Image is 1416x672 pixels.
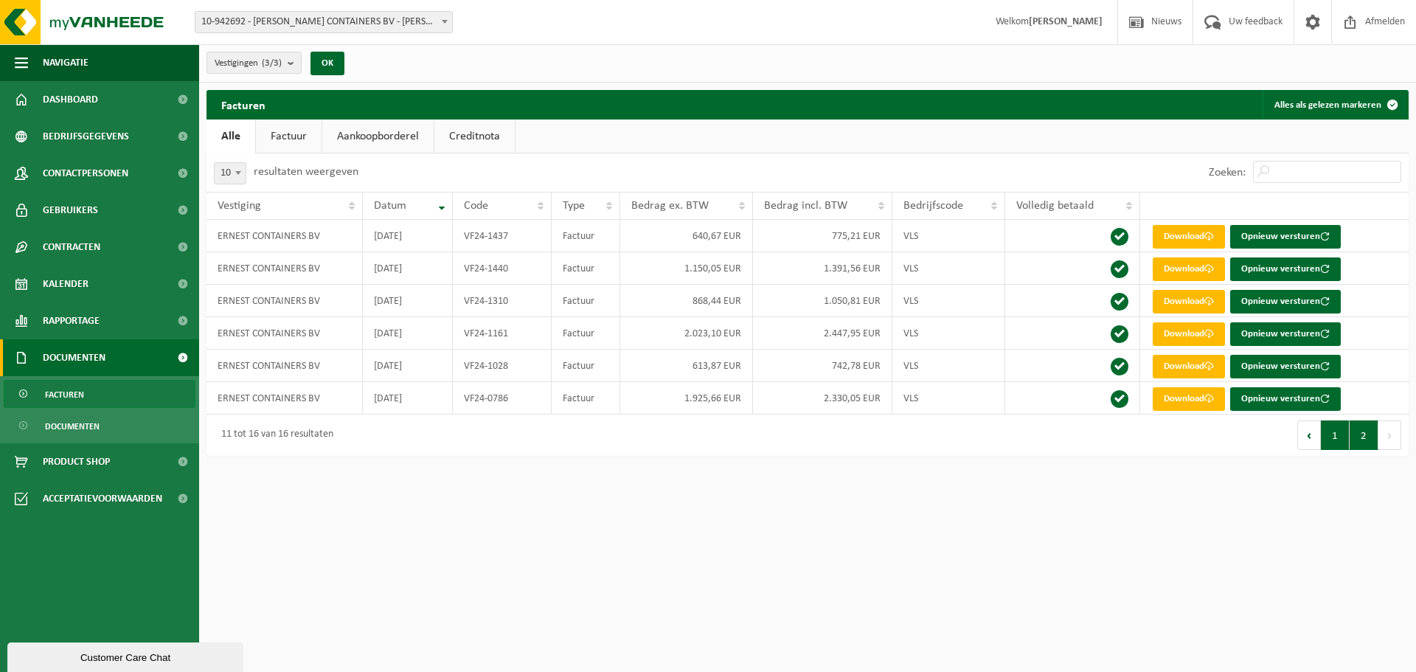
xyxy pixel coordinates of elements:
[256,119,322,153] a: Factuur
[892,317,1005,350] td: VLS
[453,317,552,350] td: VF24-1161
[1209,167,1246,179] label: Zoeken:
[620,252,753,285] td: 1.150,05 EUR
[552,350,620,382] td: Factuur
[363,317,452,350] td: [DATE]
[1153,322,1225,346] a: Download
[206,285,363,317] td: ERNEST CONTAINERS BV
[453,382,552,415] td: VF24-0786
[552,285,620,317] td: Factuur
[214,422,333,448] div: 11 tot 16 van 16 resultaten
[45,412,100,440] span: Documenten
[1230,355,1341,378] button: Opnieuw versturen
[631,200,709,212] span: Bedrag ex. BTW
[620,382,753,415] td: 1.925,66 EUR
[43,302,100,339] span: Rapportage
[453,220,552,252] td: VF24-1437
[1230,290,1341,314] button: Opnieuw versturen
[552,252,620,285] td: Factuur
[903,200,963,212] span: Bedrijfscode
[363,252,452,285] td: [DATE]
[206,252,363,285] td: ERNEST CONTAINERS BV
[1153,290,1225,314] a: Download
[215,163,246,184] span: 10
[1263,90,1407,119] button: Alles als gelezen markeren
[892,285,1005,317] td: VLS
[1029,16,1103,27] strong: [PERSON_NAME]
[363,285,452,317] td: [DATE]
[1378,420,1401,450] button: Next
[43,229,100,266] span: Contracten
[1230,387,1341,411] button: Opnieuw versturen
[322,119,434,153] a: Aankoopborderel
[43,266,88,302] span: Kalender
[215,52,282,75] span: Vestigingen
[7,640,246,672] iframe: chat widget
[310,52,344,75] button: OK
[620,220,753,252] td: 640,67 EUR
[453,252,552,285] td: VF24-1440
[753,220,893,252] td: 775,21 EUR
[43,81,98,118] span: Dashboard
[206,317,363,350] td: ERNEST CONTAINERS BV
[1153,387,1225,411] a: Download
[1230,257,1341,281] button: Opnieuw versturen
[434,119,515,153] a: Creditnota
[464,200,488,212] span: Code
[453,285,552,317] td: VF24-1310
[1350,420,1378,450] button: 2
[620,317,753,350] td: 2.023,10 EUR
[1230,225,1341,249] button: Opnieuw versturen
[206,52,302,74] button: Vestigingen(3/3)
[753,382,893,415] td: 2.330,05 EUR
[195,11,453,33] span: 10-942692 - ERNEST CONTAINERS BV - MOEN
[753,350,893,382] td: 742,78 EUR
[892,220,1005,252] td: VLS
[363,382,452,415] td: [DATE]
[1297,420,1321,450] button: Previous
[4,380,195,408] a: Facturen
[1153,257,1225,281] a: Download
[218,200,261,212] span: Vestiging
[764,200,847,212] span: Bedrag incl. BTW
[753,285,893,317] td: 1.050,81 EUR
[1153,225,1225,249] a: Download
[254,166,358,178] label: resultaten weergeven
[4,412,195,440] a: Documenten
[892,382,1005,415] td: VLS
[195,12,452,32] span: 10-942692 - ERNEST CONTAINERS BV - MOEN
[1016,200,1094,212] span: Volledig betaald
[43,155,128,192] span: Contactpersonen
[1321,420,1350,450] button: 1
[892,350,1005,382] td: VLS
[43,118,129,155] span: Bedrijfsgegevens
[206,382,363,415] td: ERNEST CONTAINERS BV
[552,382,620,415] td: Factuur
[1153,355,1225,378] a: Download
[43,480,162,517] span: Acceptatievoorwaarden
[363,220,452,252] td: [DATE]
[43,339,105,376] span: Documenten
[206,90,280,119] h2: Facturen
[43,192,98,229] span: Gebruikers
[363,350,452,382] td: [DATE]
[214,162,246,184] span: 10
[552,220,620,252] td: Factuur
[43,44,88,81] span: Navigatie
[892,252,1005,285] td: VLS
[206,350,363,382] td: ERNEST CONTAINERS BV
[1230,322,1341,346] button: Opnieuw versturen
[206,220,363,252] td: ERNEST CONTAINERS BV
[620,285,753,317] td: 868,44 EUR
[374,200,406,212] span: Datum
[753,317,893,350] td: 2.447,95 EUR
[45,381,84,409] span: Facturen
[563,200,585,212] span: Type
[262,58,282,68] count: (3/3)
[552,317,620,350] td: Factuur
[620,350,753,382] td: 613,87 EUR
[206,119,255,153] a: Alle
[43,443,110,480] span: Product Shop
[453,350,552,382] td: VF24-1028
